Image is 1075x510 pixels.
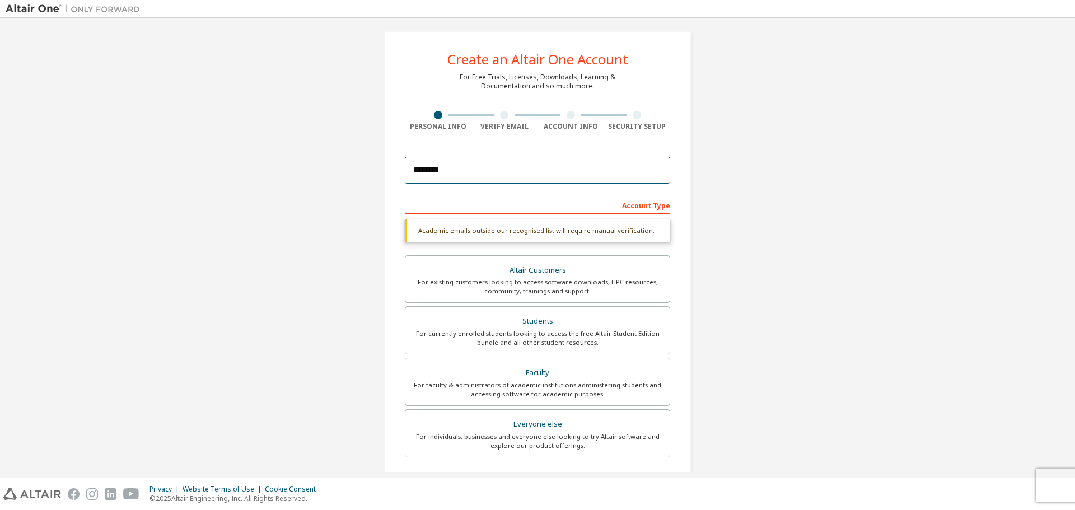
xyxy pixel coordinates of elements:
[3,488,61,500] img: altair_logo.svg
[412,329,663,347] div: For currently enrolled students looking to access the free Altair Student Edition bundle and all ...
[405,219,670,242] div: Academic emails outside our recognised list will require manual verification.
[265,485,322,494] div: Cookie Consent
[412,381,663,399] div: For faculty & administrators of academic institutions administering students and accessing softwa...
[537,122,604,131] div: Account Info
[183,485,265,494] div: Website Terms of Use
[412,417,663,432] div: Everyone else
[471,122,538,131] div: Verify Email
[412,278,663,296] div: For existing customers looking to access software downloads, HPC resources, community, trainings ...
[68,488,80,500] img: facebook.svg
[412,263,663,278] div: Altair Customers
[149,494,322,503] p: © 2025 Altair Engineering, Inc. All Rights Reserved.
[405,196,670,214] div: Account Type
[405,122,471,131] div: Personal Info
[412,365,663,381] div: Faculty
[86,488,98,500] img: instagram.svg
[123,488,139,500] img: youtube.svg
[149,485,183,494] div: Privacy
[604,122,671,131] div: Security Setup
[460,73,615,91] div: For Free Trials, Licenses, Downloads, Learning & Documentation and so much more.
[412,314,663,329] div: Students
[105,488,116,500] img: linkedin.svg
[447,53,628,66] div: Create an Altair One Account
[412,432,663,450] div: For individuals, businesses and everyone else looking to try Altair software and explore our prod...
[6,3,146,15] img: Altair One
